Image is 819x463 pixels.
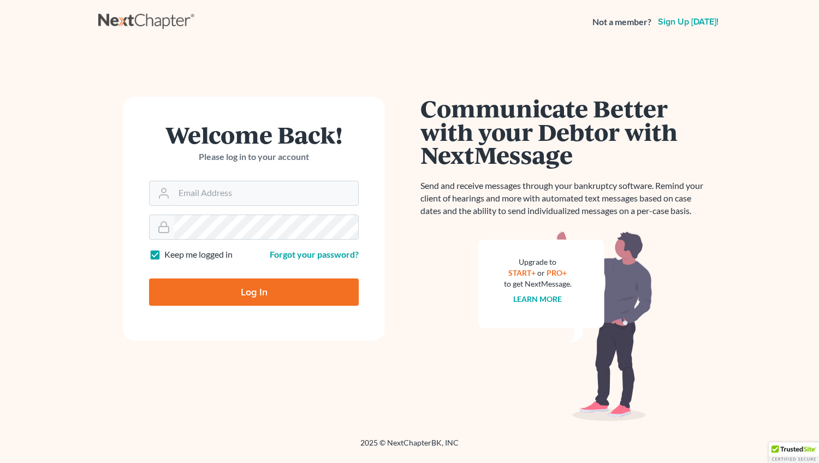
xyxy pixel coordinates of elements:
[164,248,233,261] label: Keep me logged in
[504,257,572,268] div: Upgrade to
[149,278,359,306] input: Log In
[174,181,358,205] input: Email Address
[514,294,562,304] a: Learn more
[420,180,710,217] p: Send and receive messages through your bankruptcy software. Remind your client of hearings and mo...
[270,249,359,259] a: Forgot your password?
[509,268,536,277] a: START+
[547,268,567,277] a: PRO+
[504,278,572,289] div: to get NextMessage.
[149,123,359,146] h1: Welcome Back!
[420,97,710,167] h1: Communicate Better with your Debtor with NextMessage
[149,151,359,163] p: Please log in to your account
[478,230,652,422] img: nextmessage_bg-59042aed3d76b12b5cd301f8e5b87938c9018125f34e5fa2b7a6b67550977c72.svg
[656,17,721,26] a: Sign up [DATE]!
[592,16,651,28] strong: Not a member?
[538,268,545,277] span: or
[98,437,721,457] div: 2025 © NextChapterBK, INC
[769,442,819,463] div: TrustedSite Certified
